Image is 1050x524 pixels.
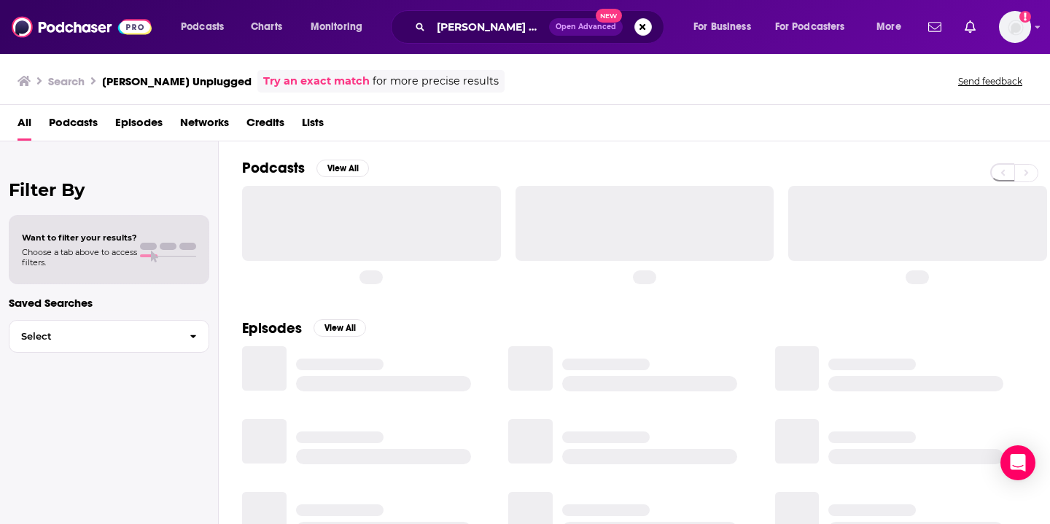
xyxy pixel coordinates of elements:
a: Show notifications dropdown [959,15,981,39]
a: EpisodesView All [242,319,366,337]
a: Try an exact match [263,73,370,90]
a: Podcasts [49,111,98,141]
input: Search podcasts, credits, & more... [431,15,549,39]
a: Lists [302,111,324,141]
span: Charts [251,17,282,37]
span: Open Advanced [556,23,616,31]
h3: [PERSON_NAME] Unplugged [102,74,252,88]
span: for more precise results [373,73,499,90]
button: open menu [171,15,243,39]
p: Saved Searches [9,296,209,310]
span: Select [9,332,178,341]
img: User Profile [999,11,1031,43]
button: open menu [866,15,919,39]
h2: Filter By [9,179,209,200]
span: Choose a tab above to access filters. [22,247,137,267]
div: Search podcasts, credits, & more... [405,10,678,44]
span: For Podcasters [775,17,845,37]
button: View All [316,160,369,177]
button: View All [314,319,366,337]
img: Podchaser - Follow, Share and Rate Podcasts [12,13,152,41]
span: Want to filter your results? [22,232,137,243]
span: Podcasts [181,17,224,37]
button: Show profile menu [999,11,1031,43]
div: Open Intercom Messenger [1000,445,1035,480]
h2: Episodes [242,319,302,337]
button: Select [9,320,209,353]
span: More [876,17,901,37]
span: New [596,9,622,23]
svg: Add a profile image [1019,11,1031,23]
a: All [17,111,31,141]
button: open menu [300,15,381,39]
span: Monitoring [311,17,362,37]
a: Episodes [115,111,163,141]
a: Credits [246,111,284,141]
button: Open AdvancedNew [549,18,623,36]
button: Send feedback [954,75,1027,87]
h2: Podcasts [242,159,305,177]
span: Logged in as brookecarr [999,11,1031,43]
h3: Search [48,74,85,88]
button: open menu [683,15,769,39]
a: Show notifications dropdown [922,15,947,39]
a: Charts [241,15,291,39]
a: Networks [180,111,229,141]
span: For Business [693,17,751,37]
button: open menu [766,15,866,39]
a: PodcastsView All [242,159,369,177]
